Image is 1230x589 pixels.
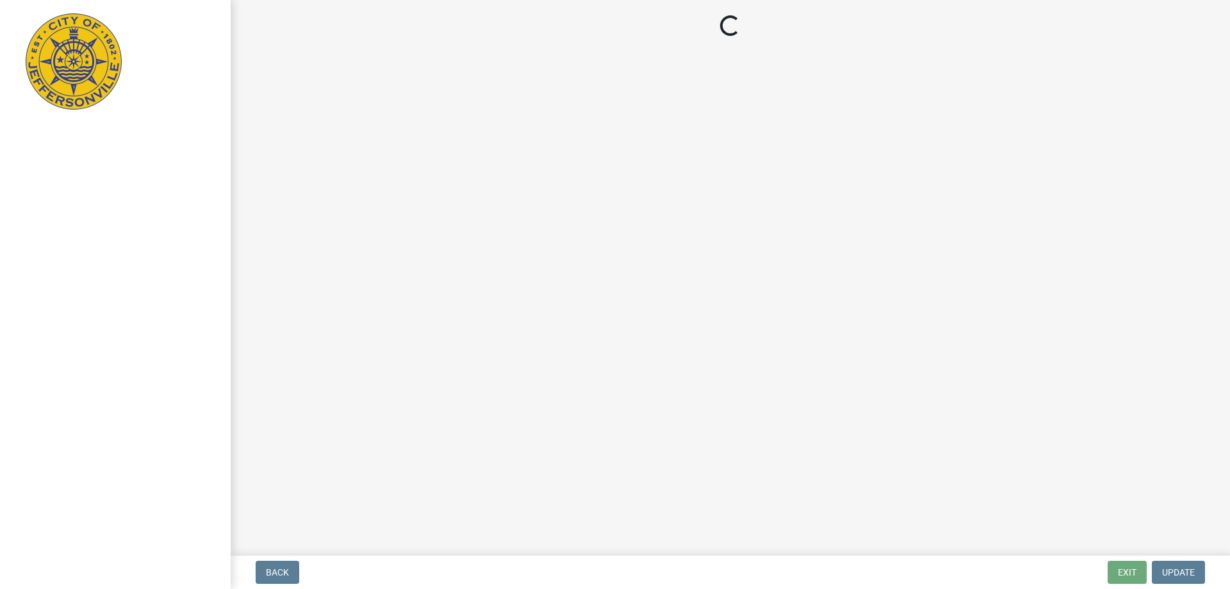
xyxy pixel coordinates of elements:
[26,13,122,110] img: City of Jeffersonville, Indiana
[256,561,299,584] button: Back
[266,567,289,577] span: Back
[1162,567,1195,577] span: Update
[1108,561,1147,584] button: Exit
[1152,561,1205,584] button: Update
